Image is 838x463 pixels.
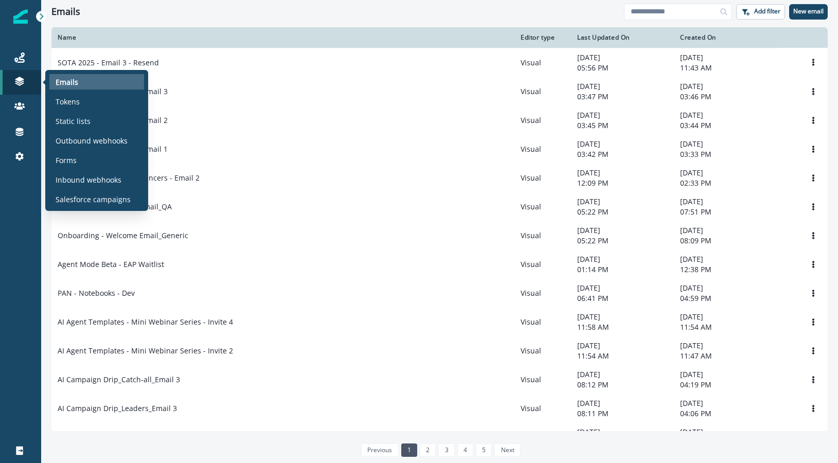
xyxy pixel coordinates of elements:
p: 01:14 PM [577,264,668,275]
td: Visual [514,192,571,221]
p: 03:47 PM [577,92,668,102]
p: PAN - Notebooks - Dev [58,288,135,298]
td: Visual [514,135,571,164]
p: Outbound webhooks [56,135,128,146]
a: Salesforce campaigns [49,191,144,207]
a: AI Campaign Drip_Leaders_Email 3Visual[DATE]08:11 PM[DATE]04:06 PMOptions [51,394,828,423]
p: Forms [56,155,77,166]
button: Options [805,401,822,416]
td: Visual [514,394,571,423]
p: Inbound webhooks [56,174,121,185]
p: AI Agent Templates - Mini Webinar Series - Invite 4 [58,317,233,327]
button: New email [789,4,828,20]
p: [DATE] [680,52,771,63]
p: 08:12 PM [577,380,668,390]
p: 12:09 PM [577,178,668,188]
p: 11:58 AM [577,322,668,332]
p: [DATE] [680,369,771,380]
div: Name [58,33,508,42]
div: Editor type [521,33,565,42]
p: Static lists [56,116,91,127]
button: Options [805,286,822,301]
p: [DATE] [680,398,771,408]
p: [DATE] [680,283,771,293]
a: Onboarding - Welcome Email_QAVisual[DATE]05:22 PM[DATE]07:51 PMOptions [51,192,828,221]
p: AI Campaign Drip_Catch-all_Email 3 [58,375,180,385]
a: Page 1 is your current page [401,443,417,457]
a: Tokens [49,94,144,109]
p: 11:43 AM [680,63,771,73]
p: [DATE] [577,139,668,149]
button: Options [805,141,822,157]
button: Options [805,170,822,186]
button: Options [805,430,822,445]
p: SOTA 2025 - Email 3 - Resend [58,58,159,68]
td: Visual [514,308,571,336]
button: Options [805,113,822,128]
p: [DATE] [680,427,771,437]
a: SOTA 2025 - Email 3 - ResendVisual[DATE]05:56 PM[DATE]11:43 AMOptions [51,48,828,77]
p: 11:47 AM [680,351,771,361]
p: [DATE] [680,254,771,264]
a: Emails [49,74,144,90]
td: Visual [514,48,571,77]
ul: Pagination [359,443,521,457]
td: Visual [514,106,571,135]
button: Options [805,257,822,272]
a: Page 2 [420,443,436,457]
td: Visual [514,336,571,365]
p: 12:38 PM [680,264,771,275]
p: Emails [56,77,78,87]
p: [DATE] [577,312,668,322]
a: Page 5 [476,443,492,457]
p: Agent Mode Beta - EAP Waitlist [58,259,164,270]
button: Options [805,199,822,215]
td: Visual [514,423,571,452]
p: [DATE] [577,427,668,437]
button: Options [805,343,822,359]
a: Outbound webhooks [49,133,144,148]
p: [DATE] [680,168,771,178]
a: Page 4 [457,443,473,457]
p: [DATE] [680,341,771,351]
p: [DATE] [577,81,668,92]
p: [DATE] [577,369,668,380]
p: [DATE] [680,225,771,236]
p: 03:42 PM [577,149,668,159]
td: Visual [514,164,571,192]
p: Onboarding - Welcome Email_Generic [58,230,188,241]
button: Options [805,314,822,330]
p: 05:56 PM [577,63,668,73]
a: AI Microsite - Target Influencers - Email 2Visual[DATE]12:09 PM[DATE]02:33 PMOptions [51,164,828,192]
td: Visual [514,250,571,279]
p: [DATE] [577,398,668,408]
p: New email [793,8,824,15]
p: 06:41 PM [577,293,668,304]
a: Next page [494,443,520,457]
p: [DATE] [577,168,668,178]
p: 07:51 PM [680,207,771,217]
img: Inflection [13,9,28,24]
p: [DATE] [680,110,771,120]
p: 05:22 PM [577,236,668,246]
td: Visual [514,279,571,308]
a: Forms [49,152,144,168]
button: Options [805,228,822,243]
p: AI Campaign Drip_Leaders_Email 3 [58,403,177,414]
p: 04:59 PM [680,293,771,304]
p: AI Agent Templates - Mini Webinar Series - Invite 2 [58,346,233,356]
a: AI Campaign Drip_Catch-all_Email 3Visual[DATE]08:12 PM[DATE]04:19 PMOptions [51,365,828,394]
p: 03:33 PM [680,149,771,159]
a: PAN - Notebooks - DevVisual[DATE]06:41 PM[DATE]04:59 PMOptions [51,279,828,308]
p: Salesforce campaigns [56,194,131,205]
a: ABM - Shopify 2025_09 - Email 2Visual[DATE]03:45 PM[DATE]03:44 PMOptions [51,106,828,135]
p: 08:11 PM [577,408,668,419]
p: [DATE] [680,139,771,149]
td: Visual [514,77,571,106]
p: 04:19 PM [680,380,771,390]
p: 02:33 PM [680,178,771,188]
a: ABM - Shopify 2025_09 - Email 1Visual[DATE]03:42 PM[DATE]03:33 PMOptions [51,135,828,164]
div: Created On [680,33,771,42]
a: Agent Mode Beta - EAP WaitlistVisual[DATE]01:14 PM[DATE]12:38 PMOptions [51,250,828,279]
p: [DATE] [680,81,771,92]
